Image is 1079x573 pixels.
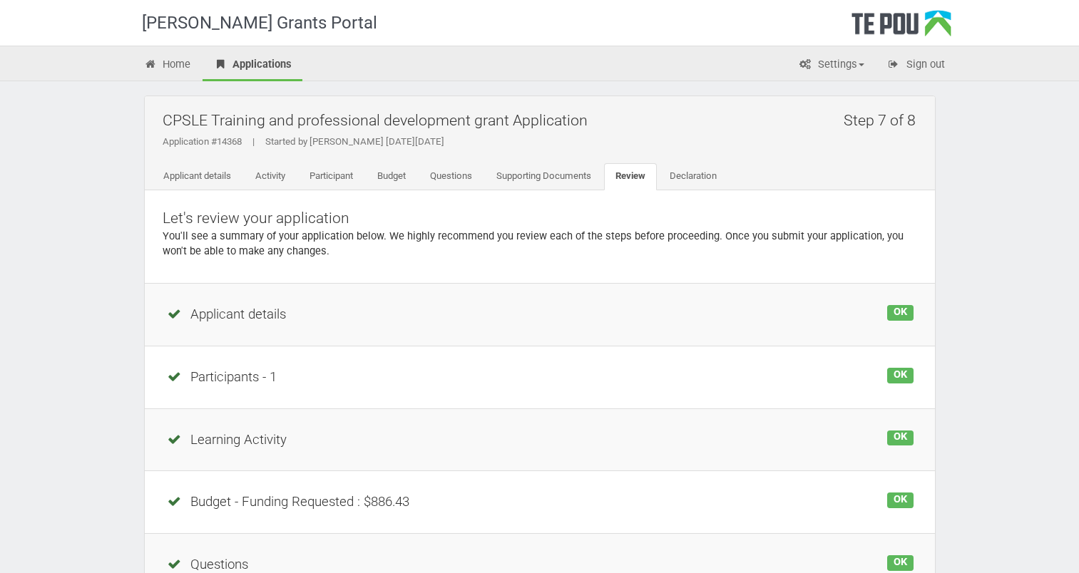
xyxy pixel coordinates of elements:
div: Participants - 1 [166,368,914,387]
span: | [242,136,265,147]
div: OK [887,492,913,508]
a: Questions [419,163,484,190]
a: Declaration [658,163,728,190]
h2: CPSLE Training and professional development grant Application [163,103,924,137]
a: Review [604,163,657,190]
a: Activity [244,163,297,190]
h2: Step 7 of 8 [844,103,924,137]
div: OK [887,555,913,571]
div: OK [887,368,913,383]
div: OK [887,305,913,321]
p: Let's review your application [163,208,917,229]
div: Application #14368 Started by [PERSON_NAME] [DATE][DATE] [163,135,924,148]
a: Budget [366,163,417,190]
a: Supporting Documents [485,163,603,190]
a: Applicant details [152,163,242,190]
div: Te Pou Logo [852,10,951,46]
div: OK [887,430,913,446]
a: Participant [298,163,364,190]
div: Applicant details [166,305,914,324]
a: Settings [788,50,875,81]
a: Applications [203,50,302,81]
a: Home [133,50,202,81]
a: Sign out [876,50,956,81]
p: You'll see a summary of your application below. We highly recommend you review each of the steps ... [163,229,917,258]
div: Learning Activity [166,430,914,450]
div: Budget - Funding Requested : $886.43 [166,492,914,512]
